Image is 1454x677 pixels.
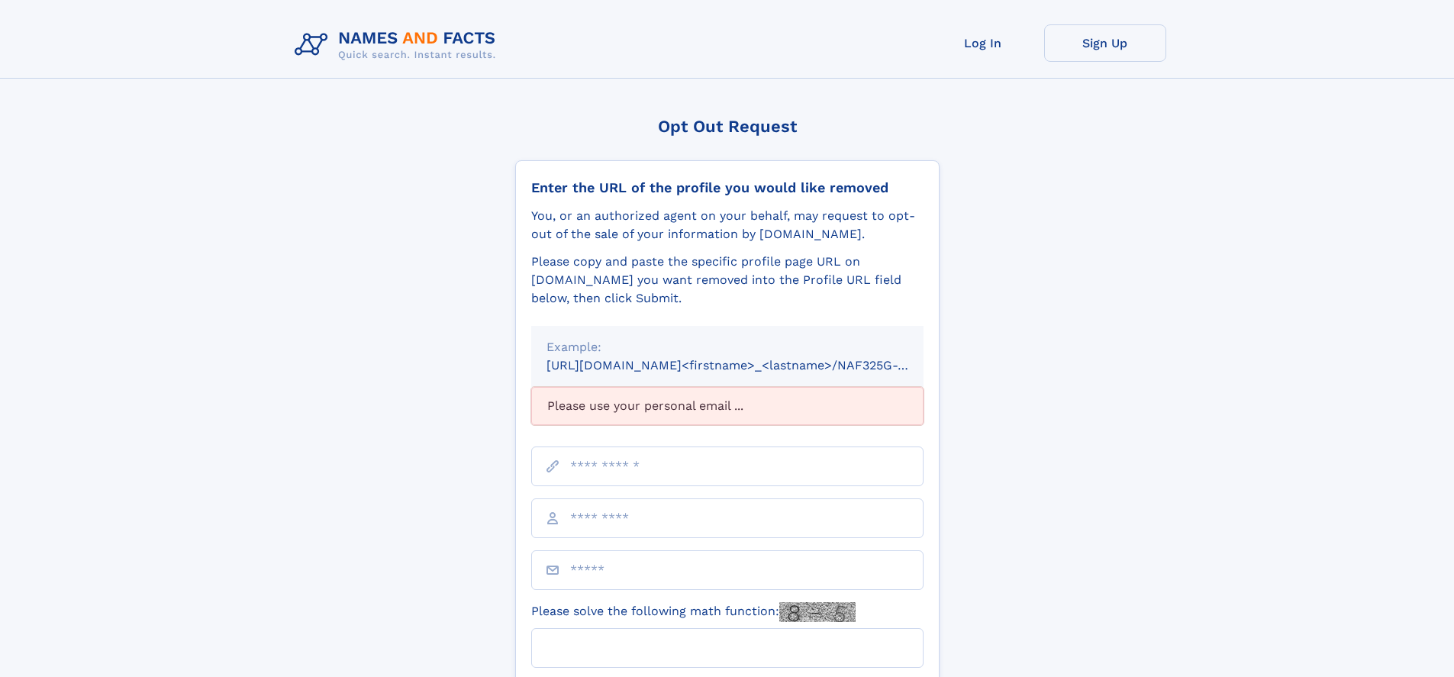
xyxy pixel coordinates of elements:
label: Please solve the following math function: [531,602,856,622]
div: Please use your personal email ... [531,387,924,425]
div: Enter the URL of the profile you would like removed [531,179,924,196]
small: [URL][DOMAIN_NAME]<firstname>_<lastname>/NAF325G-xxxxxxxx [546,358,953,372]
a: Sign Up [1044,24,1166,62]
div: Opt Out Request [515,117,940,136]
div: Example: [546,338,908,356]
div: You, or an authorized agent on your behalf, may request to opt-out of the sale of your informatio... [531,207,924,243]
a: Log In [922,24,1044,62]
img: Logo Names and Facts [289,24,508,66]
div: Please copy and paste the specific profile page URL on [DOMAIN_NAME] you want removed into the Pr... [531,253,924,308]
